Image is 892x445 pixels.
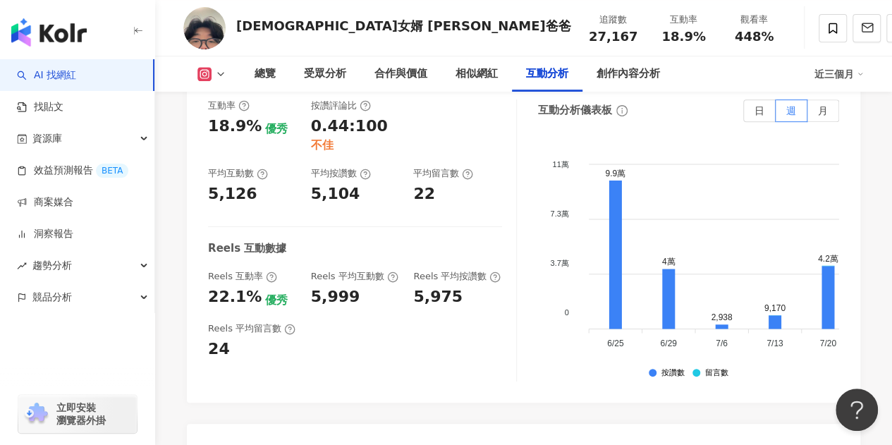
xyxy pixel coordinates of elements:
[564,308,568,317] tspan: 0
[538,103,612,118] div: 互動分析儀表板
[836,389,878,431] iframe: Help Scout Beacon - Open
[17,164,128,178] a: 效益預測報告BETA
[17,195,73,209] a: 商案媒合
[767,338,784,348] tspan: 7/13
[32,123,62,154] span: 資源庫
[661,369,684,378] div: 按讚數
[183,7,226,49] img: KOL Avatar
[32,250,72,281] span: 趨勢分析
[754,105,764,116] span: 日
[456,66,498,83] div: 相似網紅
[413,270,501,283] div: Reels 平均按讚數
[208,167,268,180] div: 平均互動數
[304,66,346,83] div: 受眾分析
[311,116,388,138] div: 0.44:100
[413,183,435,205] div: 22
[265,121,288,137] div: 優秀
[786,105,796,116] span: 週
[208,183,257,205] div: 5,126
[661,30,705,44] span: 18.9%
[23,403,50,425] img: chrome extension
[18,395,137,433] a: chrome extension立即安裝 瀏覽器外掛
[311,99,371,112] div: 按讚評論比
[552,159,568,168] tspan: 11萬
[550,209,568,217] tspan: 7.3萬
[311,167,371,180] div: 平均按讚數
[32,281,72,313] span: 競品分析
[311,183,360,205] div: 5,104
[607,338,624,348] tspan: 6/25
[597,66,660,83] div: 創作內容分析
[17,100,63,114] a: 找貼文
[311,138,334,153] div: 不佳
[716,338,728,348] tspan: 7/6
[661,338,678,348] tspan: 6/29
[17,68,76,83] a: searchAI 找網紅
[728,13,781,27] div: 觀看率
[11,18,87,47] img: logo
[56,401,106,427] span: 立即安裝 瀏覽器外掛
[820,338,837,348] tspan: 7/20
[413,286,463,308] div: 5,975
[17,261,27,271] span: rise
[814,63,864,85] div: 近三個月
[208,322,295,335] div: Reels 平均留言數
[311,286,360,308] div: 5,999
[208,339,230,360] div: 24
[208,116,262,138] div: 18.9%
[614,103,630,118] span: info-circle
[374,66,427,83] div: 合作與價值
[208,286,262,308] div: 22.1%
[265,293,288,308] div: 優秀
[589,29,637,44] span: 27,167
[657,13,711,27] div: 互動率
[704,369,728,378] div: 留言數
[311,270,398,283] div: Reels 平均互動數
[818,105,828,116] span: 月
[550,259,568,267] tspan: 3.7萬
[208,99,250,112] div: 互動率
[17,227,73,241] a: 洞察報告
[526,66,568,83] div: 互動分析
[413,167,473,180] div: 平均留言數
[236,17,571,35] div: [DEMOGRAPHIC_DATA]女婿 [PERSON_NAME]爸爸
[208,241,286,256] div: Reels 互動數據
[255,66,276,83] div: 總覽
[735,30,774,44] span: 448%
[587,13,640,27] div: 追蹤數
[208,270,277,283] div: Reels 互動率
